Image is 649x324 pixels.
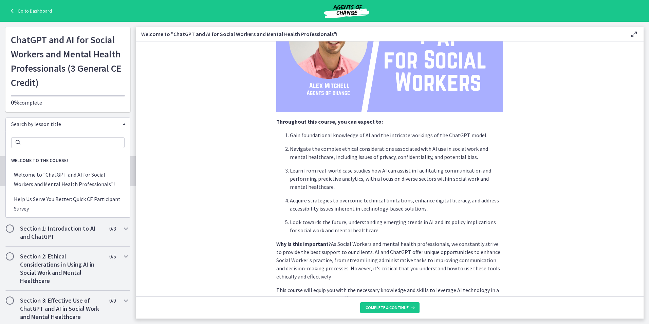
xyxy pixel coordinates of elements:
[6,216,118,230] span: Section 1: Introduction to AI and ChatGPT
[276,286,503,319] p: This course will equip you with the necessary knowledge and skills to leverage AI technology in a...
[276,240,331,247] strong: Why is this important?
[109,252,116,260] span: 0 / 5
[11,33,125,90] h1: ChatGPT and AI for Social Workers and Mental Health Professionals (3 General CE Credit)
[366,305,409,310] span: Complete & continue
[141,30,619,38] h3: Welcome to "ChatGPT and AI for Social Workers and Mental Health Professionals"!
[360,302,420,313] button: Complete & continue
[5,118,130,131] div: Search by lesson title
[6,154,73,167] span: Welcome to the Course!
[290,145,503,161] p: Navigate the complex ethical considerations associated with AI use in social work and mental heal...
[109,296,116,305] span: 0 / 9
[11,98,19,106] span: 0%
[290,131,503,139] p: Gain foundational knowledge of AI and the intricate workings of the ChatGPT model.
[6,167,130,192] li: Welcome to "ChatGPT and AI for Social Workers and Mental Health Professionals"!
[20,224,103,241] h2: Section 1: Introduction to AI and ChatGPT
[8,7,52,15] a: Go to Dashboard
[276,118,383,125] strong: Throughout this course, you can expect to:
[306,3,387,19] img: Agents of Change Social Work Test Prep
[290,218,503,234] p: Look towards the future, understanding emerging trends in AI and its policy implications for soci...
[11,121,119,127] span: Search by lesson title
[6,192,130,216] li: Help Us Serve You Better: Quick CE Participant Survey
[20,296,103,321] h2: Section 3: Effective Use of ChatGPT and AI in Social Work and Mental Healthcare
[11,98,125,107] p: complete
[276,240,503,281] p: As Social Workers and mental health professionals, we constantly strive to provide the best suppo...
[109,224,116,233] span: 0 / 3
[20,252,103,285] h2: Section 2: Ethical Considerations in Using AI in Social Work and Mental Healthcare
[290,196,503,213] p: Acquire strategies to overcome technical limitations, enhance digital literacy, and address acces...
[290,166,503,191] p: Learn from real-world case studies how AI can assist in facilitating communication and performing...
